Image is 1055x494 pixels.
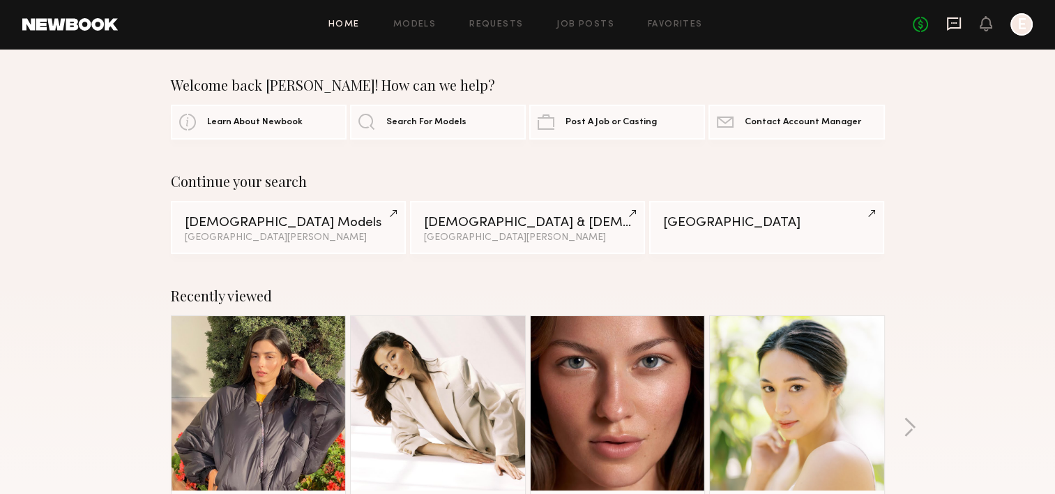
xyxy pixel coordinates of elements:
div: [DEMOGRAPHIC_DATA] Models [185,216,392,230]
div: [GEOGRAPHIC_DATA][PERSON_NAME] [185,233,392,243]
a: Favorites [648,20,703,29]
div: Welcome back [PERSON_NAME]! How can we help? [171,77,885,93]
a: E [1010,13,1033,36]
a: Job Posts [556,20,614,29]
span: Learn About Newbook [207,118,303,127]
div: Recently viewed [171,287,885,304]
div: [GEOGRAPHIC_DATA] [663,216,870,230]
span: Contact Account Manager [745,118,861,127]
div: [DEMOGRAPHIC_DATA] & [DEMOGRAPHIC_DATA] Models [424,216,631,230]
div: Continue your search [171,173,885,190]
a: Home [328,20,360,29]
span: Post A Job or Casting [566,118,657,127]
a: Models [393,20,436,29]
a: Contact Account Manager [708,105,884,140]
a: [GEOGRAPHIC_DATA] [649,201,884,254]
a: Search For Models [350,105,526,140]
a: Requests [469,20,523,29]
div: [GEOGRAPHIC_DATA][PERSON_NAME] [424,233,631,243]
a: [DEMOGRAPHIC_DATA] Models[GEOGRAPHIC_DATA][PERSON_NAME] [171,201,406,254]
a: Post A Job or Casting [529,105,705,140]
a: Learn About Newbook [171,105,347,140]
span: Search For Models [386,118,466,127]
a: [DEMOGRAPHIC_DATA] & [DEMOGRAPHIC_DATA] Models[GEOGRAPHIC_DATA][PERSON_NAME] [410,201,645,254]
